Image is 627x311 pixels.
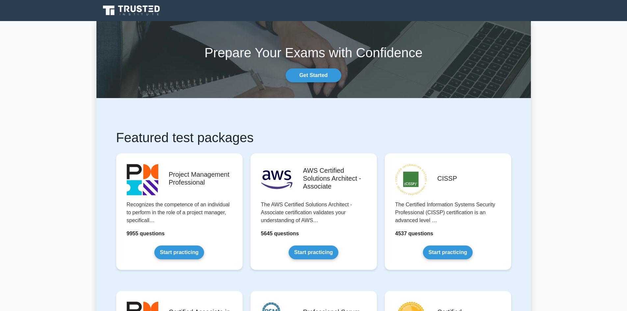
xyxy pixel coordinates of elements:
[96,45,531,61] h1: Prepare Your Exams with Confidence
[289,246,338,259] a: Start practicing
[116,130,511,145] h1: Featured test packages
[423,246,473,259] a: Start practicing
[154,246,204,259] a: Start practicing
[286,68,341,82] a: Get Started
